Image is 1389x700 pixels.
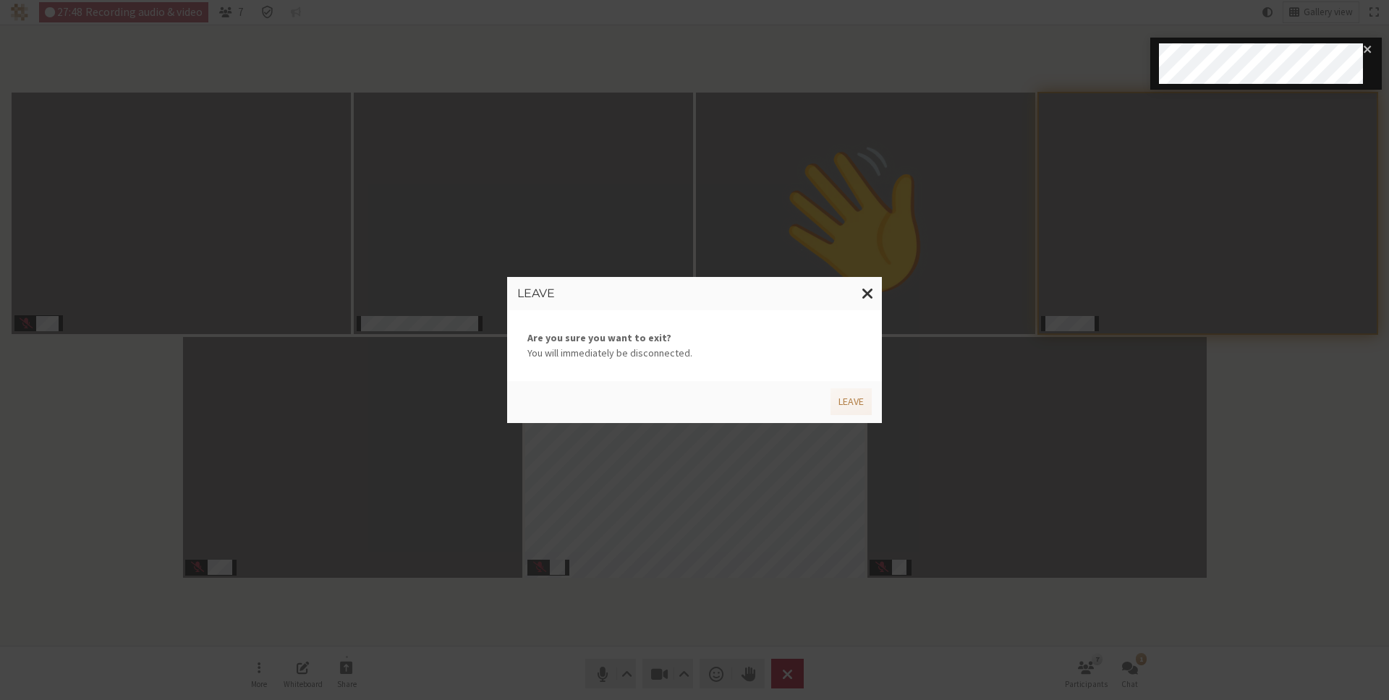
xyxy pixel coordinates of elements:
div: You will immediately be disconnected. [507,310,882,381]
button: close [1363,43,1373,59]
button: Leave [831,388,872,415]
strong: Are you sure you want to exit? [527,330,862,346]
button: Close modal [854,277,882,310]
h3: Leave [517,287,872,300]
